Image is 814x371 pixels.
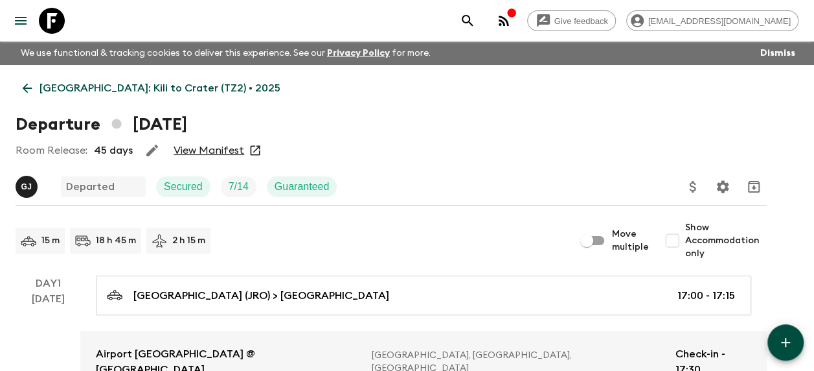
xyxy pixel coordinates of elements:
span: [EMAIL_ADDRESS][DOMAIN_NAME] [641,16,798,26]
div: Trip Fill [221,176,256,197]
p: Day 1 [16,276,80,291]
a: Privacy Policy [327,49,390,58]
p: 18 h 45 m [96,234,136,247]
span: Move multiple [612,228,649,254]
div: [EMAIL_ADDRESS][DOMAIN_NAME] [626,10,798,31]
span: Gerald John [16,180,40,190]
p: 17:00 - 17:15 [677,288,735,304]
button: Dismiss [757,44,798,62]
p: 2 h 15 m [172,234,205,247]
p: Guaranteed [275,179,330,195]
h1: Departure [DATE] [16,112,187,138]
p: [GEOGRAPHIC_DATA] (JRO) > [GEOGRAPHIC_DATA] [133,288,389,304]
button: Update Price, Early Bird Discount and Costs [680,174,706,200]
div: Secured [156,176,210,197]
button: search adventures [455,8,480,34]
p: 15 m [41,234,60,247]
a: [GEOGRAPHIC_DATA]: Kili to Crater (TZ2) • 2025 [16,75,288,101]
span: Show Accommodation only [685,221,767,260]
p: [GEOGRAPHIC_DATA]: Kili to Crater (TZ2) • 2025 [40,80,280,96]
a: Give feedback [527,10,616,31]
a: [GEOGRAPHIC_DATA] (JRO) > [GEOGRAPHIC_DATA]17:00 - 17:15 [96,276,751,315]
p: Departed [66,179,115,195]
p: 7 / 14 [229,179,249,195]
a: View Manifest [174,144,244,157]
button: Archive (Completed, Cancelled or Unsynced Departures only) [741,174,767,200]
button: menu [8,8,34,34]
p: Room Release: [16,143,87,158]
button: Settings [710,174,736,200]
p: We use functional & tracking cookies to deliver this experience. See our for more. [16,42,436,65]
p: 45 days [94,143,133,158]
p: Secured [164,179,203,195]
span: Give feedback [547,16,615,26]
